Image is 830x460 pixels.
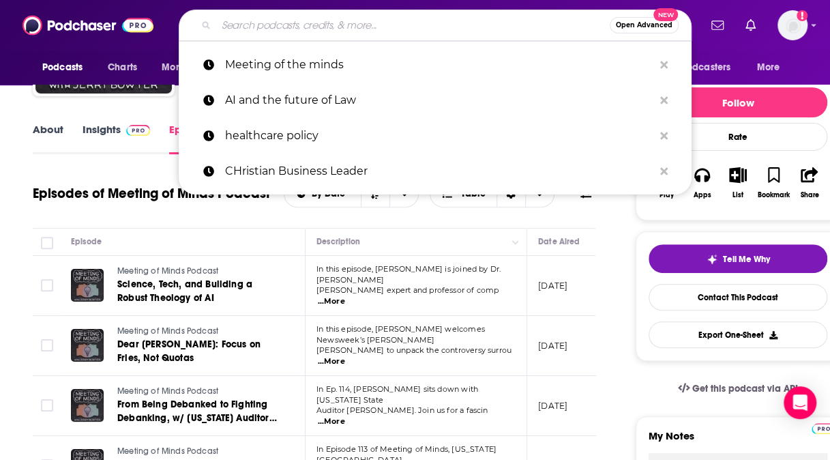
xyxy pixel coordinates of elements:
[162,58,210,77] span: Monitoring
[649,321,827,348] button: Export One-Sheet
[152,55,228,81] button: open menu
[757,58,780,77] span: More
[41,399,53,412] span: Toggle select row
[318,296,345,307] span: ...More
[126,125,150,136] img: Podchaser Pro
[316,233,360,250] div: Description
[461,189,486,199] span: Table
[507,234,524,250] button: Column Actions
[316,324,485,345] span: In this episode, [PERSON_NAME] welcomes Newsweek’s [PERSON_NAME]
[117,326,281,338] a: Meeting of Minds Podcast
[659,191,674,199] div: Play
[316,285,499,295] span: [PERSON_NAME] expert and professor of comp
[747,55,797,81] button: open menu
[694,191,711,199] div: Apps
[117,265,281,278] a: Meeting of Minds Podcast
[649,284,827,311] a: Contact This Podcast
[83,123,150,154] a: InsightsPodchaser Pro
[797,10,807,21] svg: Add a profile image
[179,154,692,189] a: CHristian Business Leader
[656,55,750,81] button: open menu
[117,386,218,396] span: Meeting of Minds Podcast
[117,266,218,276] span: Meeting of Minds Podcast
[800,191,818,199] div: Share
[653,8,678,21] span: New
[216,14,610,36] input: Search podcasts, credits, & more...
[42,58,83,77] span: Podcasts
[117,399,276,437] span: From Being Debanked to Fighting Debanking, w/ [US_STATE] Auditor [PERSON_NAME]
[318,356,345,367] span: ...More
[758,191,790,199] div: Bookmark
[312,189,350,199] span: By Date
[538,233,580,250] div: Date Aired
[667,372,809,405] a: Get this podcast via API
[707,254,717,265] img: tell me why sparkle
[649,429,827,453] label: My Notes
[723,254,770,265] span: Tell Me Why
[538,340,567,351] p: [DATE]
[225,83,653,118] p: AI and the future of Law
[706,14,729,37] a: Show notifications dropdown
[284,189,361,199] button: open menu
[117,338,281,365] a: Dear [PERSON_NAME]: Focus on Fries, Not Quotas
[616,22,672,29] span: Open Advanced
[649,123,827,151] div: Rate
[316,384,478,405] span: In Ep. 114, [PERSON_NAME] sits down with [US_STATE] State
[538,280,567,291] p: [DATE]
[684,158,720,207] button: Apps
[538,400,567,412] p: [DATE]
[316,345,512,355] span: [PERSON_NAME] to unpack the controversy surrou
[169,123,235,154] a: Episodes122
[692,383,798,394] span: Get this podcast via API
[23,12,153,38] img: Podchaser - Follow, Share and Rate Podcasts
[99,55,145,81] a: Charts
[732,191,743,199] div: List
[179,118,692,154] a: healthcare policy
[179,10,692,41] div: Search podcasts, credits, & more...
[117,339,261,364] span: Dear [PERSON_NAME]: Focus on Fries, Not Quotas
[33,55,100,81] button: open menu
[756,158,791,207] button: Bookmark
[649,87,827,117] button: Follow
[71,233,102,250] div: Episode
[33,123,63,154] a: About
[225,154,653,189] p: CHristian Business Leader
[41,279,53,291] span: Toggle select row
[777,10,807,40] button: Show profile menu
[720,158,756,207] button: List
[610,17,679,33] button: Open AdvancedNew
[117,398,281,425] a: From Being Debanked to Fighting Debanking, w/ [US_STATE] Auditor [PERSON_NAME]
[179,83,692,118] a: AI and the future of Law
[33,185,270,202] h1: Episodes of Meeting of Minds Podcast
[41,339,53,351] span: Toggle select row
[117,326,218,336] span: Meeting of Minds Podcast
[117,446,218,456] span: Meeting of Minds Podcast
[792,158,827,207] button: Share
[777,10,807,40] img: User Profile
[225,47,653,83] p: Meeting of the minds
[117,446,281,458] a: Meeting of Minds Podcast
[649,244,827,273] button: tell me why sparkleTell Me Why
[108,58,137,77] span: Charts
[225,118,653,154] p: healthcare policy
[179,47,692,83] a: Meeting of the minds
[740,14,761,37] a: Show notifications dropdown
[117,386,281,398] a: Meeting of Minds Podcast
[316,264,501,285] span: In this episode, [PERSON_NAME] is joined by Dr. [PERSON_NAME]
[117,278,252,304] span: Science, Tech, and Building a Robust Theology of AI
[117,278,281,305] a: Science, Tech, and Building a Robust Theology of AI
[665,58,730,77] span: For Podcasters
[777,10,807,40] span: Logged in as cnagle
[318,416,345,427] span: ...More
[316,405,488,415] span: Auditor [PERSON_NAME]. Join us for a fascin
[784,386,816,419] div: Open Intercom Messenger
